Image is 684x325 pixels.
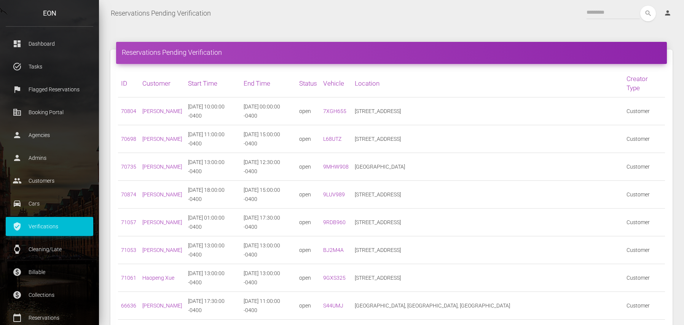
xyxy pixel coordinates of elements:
[185,153,241,181] td: [DATE] 13:00:00 -0400
[6,171,93,190] a: people Customers
[296,292,320,320] td: open
[623,125,665,153] td: Customer
[185,125,241,153] td: [DATE] 11:00:00 -0400
[185,70,241,97] th: Start Time
[296,153,320,181] td: open
[11,129,88,141] p: Agencies
[6,103,93,122] a: corporate_fare Booking Portal
[11,84,88,95] p: Flagged Reservations
[640,6,656,21] button: search
[11,152,88,164] p: Admins
[185,209,241,236] td: [DATE] 01:00:00 -0400
[185,97,241,125] td: [DATE] 10:00:00 -0400
[111,4,211,23] a: Reservations Pending Verification
[142,136,182,142] a: [PERSON_NAME]
[296,209,320,236] td: open
[142,191,182,198] a: [PERSON_NAME]
[323,303,343,309] a: S44UMJ
[241,97,296,125] td: [DATE] 00:00:00 -0400
[11,38,88,49] p: Dashboard
[352,181,623,209] td: [STREET_ADDRESS]
[121,136,136,142] a: 70698
[11,289,88,301] p: Collections
[11,312,88,323] p: Reservations
[11,244,88,255] p: Cleaning/Late
[6,240,93,259] a: watch Cleaning/Late
[296,125,320,153] td: open
[6,285,93,304] a: paid Collections
[121,108,136,114] a: 70804
[241,236,296,264] td: [DATE] 13:00:00 -0400
[118,70,139,97] th: ID
[121,275,136,281] a: 71061
[623,70,665,97] th: Creator Type
[185,264,241,292] td: [DATE] 13:00:00 -0400
[139,70,185,97] th: Customer
[623,209,665,236] td: Customer
[11,175,88,186] p: Customers
[664,9,671,17] i: person
[185,292,241,320] td: [DATE] 17:30:00 -0400
[623,236,665,264] td: Customer
[121,191,136,198] a: 70874
[6,217,93,236] a: verified_user Verifications
[142,164,182,170] a: [PERSON_NAME]
[323,191,345,198] a: 9LUV989
[142,303,182,309] a: [PERSON_NAME]
[6,34,93,53] a: dashboard Dashboard
[241,125,296,153] td: [DATE] 15:00:00 -0400
[623,97,665,125] td: Customer
[241,292,296,320] td: [DATE] 11:00:00 -0400
[11,61,88,72] p: Tasks
[323,275,346,281] a: 9GXS325
[121,247,136,253] a: 71053
[352,125,623,153] td: [STREET_ADDRESS]
[352,236,623,264] td: [STREET_ADDRESS]
[241,209,296,236] td: [DATE] 17:30:00 -0400
[296,97,320,125] td: open
[6,194,93,213] a: drive_eta Cars
[623,264,665,292] td: Customer
[11,266,88,278] p: Billable
[185,236,241,264] td: [DATE] 13:00:00 -0400
[352,153,623,181] td: [GEOGRAPHIC_DATA]
[323,219,346,225] a: 9RDB960
[11,221,88,232] p: Verifications
[296,181,320,209] td: open
[241,181,296,209] td: [DATE] 15:00:00 -0400
[352,70,623,97] th: Location
[6,57,93,76] a: task_alt Tasks
[121,164,136,170] a: 70735
[6,126,93,145] a: person Agencies
[323,247,344,253] a: BJ2M4A
[121,219,136,225] a: 71057
[185,181,241,209] td: [DATE] 18:00:00 -0400
[352,292,623,320] td: [GEOGRAPHIC_DATA], [GEOGRAPHIC_DATA], [GEOGRAPHIC_DATA]
[296,70,320,97] th: Status
[623,292,665,320] td: Customer
[658,6,678,21] a: person
[296,236,320,264] td: open
[623,153,665,181] td: Customer
[323,136,341,142] a: L68UTZ
[6,80,93,99] a: flag Flagged Reservations
[142,275,174,281] a: Haopeng Xue
[323,164,349,170] a: 9MHW908
[241,70,296,97] th: End Time
[142,108,182,114] a: [PERSON_NAME]
[6,263,93,282] a: paid Billable
[352,264,623,292] td: [STREET_ADDRESS]
[623,181,665,209] td: Customer
[6,148,93,167] a: person Admins
[241,153,296,181] td: [DATE] 12:30:00 -0400
[241,264,296,292] td: [DATE] 13:00:00 -0400
[296,264,320,292] td: open
[121,303,136,309] a: 66636
[142,247,182,253] a: [PERSON_NAME]
[352,97,623,125] td: [STREET_ADDRESS]
[352,209,623,236] td: [STREET_ADDRESS]
[122,48,661,57] h4: Reservations Pending Verification
[142,219,182,225] a: [PERSON_NAME]
[320,70,352,97] th: Vehicle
